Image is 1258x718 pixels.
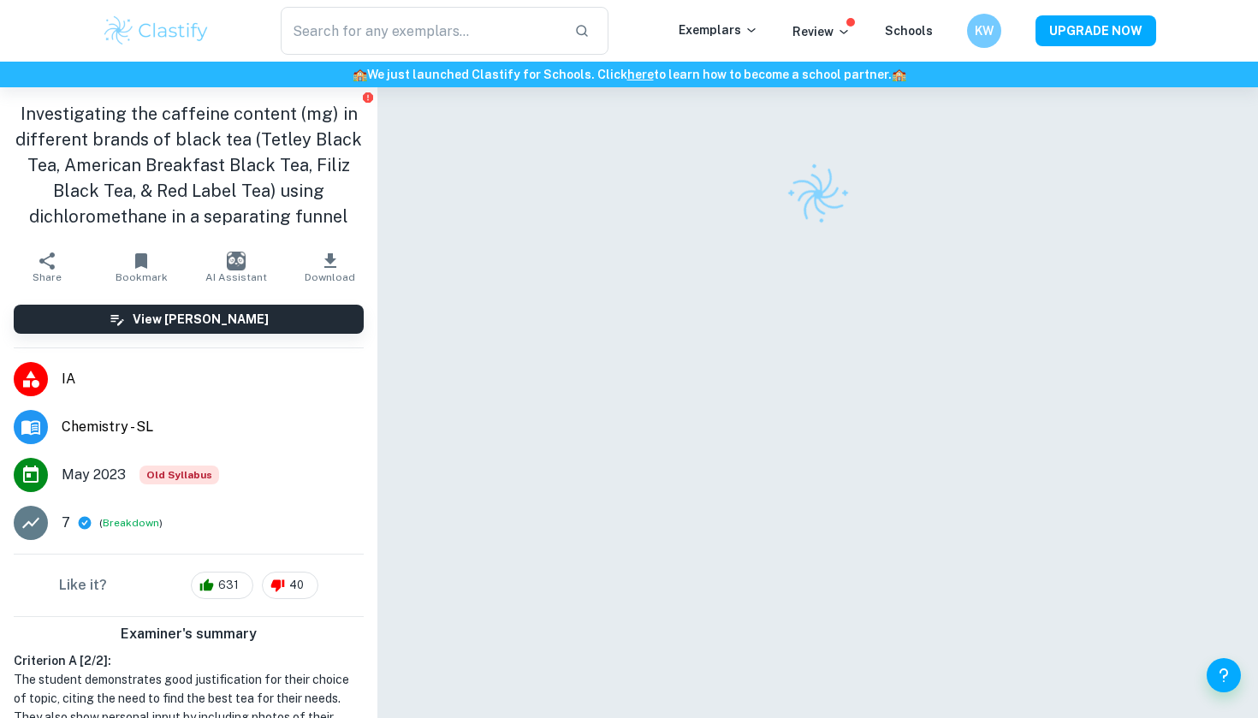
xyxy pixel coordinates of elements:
button: Download [283,243,377,291]
span: Chemistry - SL [62,417,364,437]
span: 🏫 [892,68,906,81]
button: Breakdown [103,515,159,531]
span: May 2023 [62,465,126,485]
div: Starting from the May 2025 session, the Chemistry IA requirements have changed. It's OK to refer ... [139,466,219,484]
span: Share [33,271,62,283]
img: Clastify logo [102,14,211,48]
img: Clastify logo [775,152,860,237]
span: Bookmark [116,271,168,283]
button: Report issue [361,91,374,104]
a: here [627,68,654,81]
h6: View [PERSON_NAME] [133,310,269,329]
div: 40 [262,572,318,599]
h6: We just launched Clastify for Schools. Click to learn how to become a school partner. [3,65,1255,84]
span: 40 [280,577,313,594]
h6: KW [975,21,994,40]
h6: Like it? [59,575,107,596]
h6: Criterion A [ 2 / 2 ]: [14,651,364,670]
button: KW [967,14,1001,48]
span: 631 [209,577,248,594]
input: Search for any exemplars... [281,7,561,55]
button: View [PERSON_NAME] [14,305,364,334]
h6: Examiner's summary [7,624,371,644]
span: AI Assistant [205,271,267,283]
span: IA [62,369,364,389]
button: Help and Feedback [1207,658,1241,692]
button: Bookmark [94,243,188,291]
a: Schools [885,24,933,38]
span: ( ) [99,515,163,531]
button: UPGRADE NOW [1035,15,1156,46]
span: Old Syllabus [139,466,219,484]
div: 631 [191,572,253,599]
span: 🏫 [353,68,367,81]
p: 7 [62,513,70,533]
h1: Investigating the caffeine content (mg) in different brands of black tea (Tetley Black Tea, Ameri... [14,101,364,229]
img: AI Assistant [227,252,246,270]
button: AI Assistant [189,243,283,291]
span: Download [305,271,355,283]
p: Exemplars [679,21,758,39]
p: Review [792,22,851,41]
